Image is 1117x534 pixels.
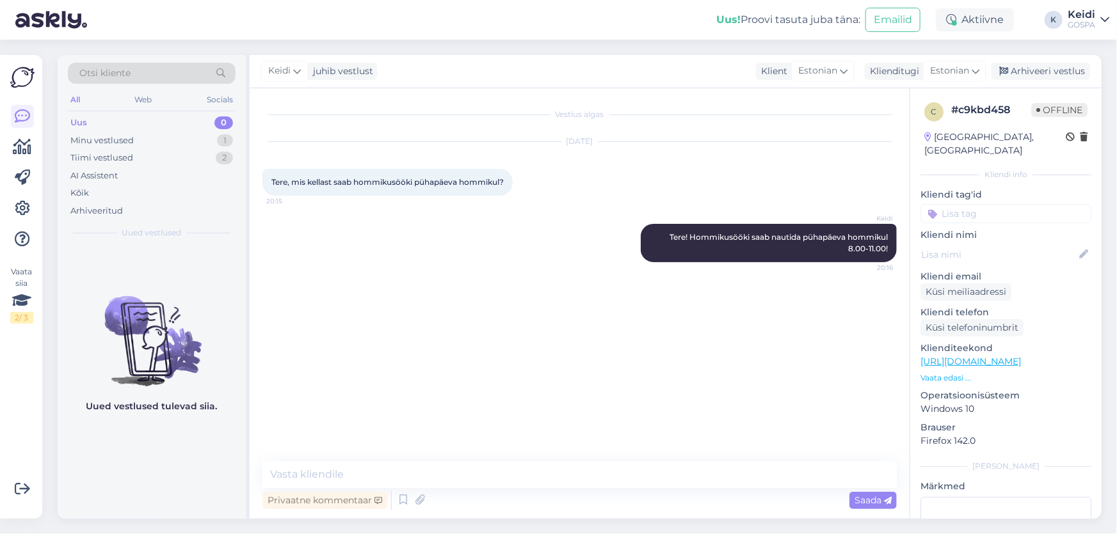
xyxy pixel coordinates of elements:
[920,434,1091,448] p: Firefox 142.0
[1068,10,1109,30] a: KeidiGOSPA
[855,494,892,506] span: Saada
[70,187,89,200] div: Kõik
[262,492,387,509] div: Privaatne kommentaar
[951,102,1031,118] div: # c9kbd458
[921,247,1077,262] input: Lisa nimi
[1031,103,1088,117] span: Offline
[936,8,1014,31] div: Aktiivne
[920,421,1091,434] p: Brauser
[262,136,897,147] div: [DATE]
[70,116,87,129] div: Uus
[217,134,233,147] div: 1
[133,91,155,108] div: Web
[10,65,35,90] img: Askly Logo
[670,232,892,253] span: Tere! Hommikusööki saab nautida pühapäeva hommikul 8.00-11.00!
[79,67,131,80] span: Otsi kliente
[70,134,134,147] div: Minu vestlused
[716,12,860,27] div: Proovi tasuta juba täna:
[865,65,919,78] div: Klienditugi
[86,400,218,413] p: Uued vestlused tulevad siia.
[920,342,1091,355] p: Klienditeekond
[214,116,233,129] div: 0
[10,266,33,324] div: Vaata siia
[308,65,373,78] div: juhib vestlust
[70,152,133,164] div: Tiimi vestlused
[920,270,1091,283] p: Kliendi email
[756,65,787,78] div: Klient
[58,273,246,388] img: No chats
[216,152,233,164] div: 2
[920,306,1091,319] p: Kliendi telefon
[920,228,1091,242] p: Kliendi nimi
[266,196,314,206] span: 20:15
[204,91,236,108] div: Socials
[992,63,1090,80] div: Arhiveeri vestlus
[930,64,969,78] span: Estonian
[920,460,1091,472] div: [PERSON_NAME]
[10,312,33,324] div: 2 / 3
[1045,11,1063,29] div: K
[924,130,1066,157] div: [GEOGRAPHIC_DATA], [GEOGRAPHIC_DATA]
[845,263,893,272] span: 20:16
[865,8,920,32] button: Emailid
[68,91,83,108] div: All
[1068,20,1095,30] div: GOSPA
[920,169,1091,180] div: Kliendi info
[70,169,118,182] div: AI Assistent
[122,227,182,239] span: Uued vestlused
[716,13,741,26] b: Uus!
[1068,10,1095,20] div: Keidi
[268,64,291,78] span: Keidi
[920,319,1024,336] div: Küsi telefoninumbrit
[920,480,1091,493] p: Märkmed
[798,64,837,78] span: Estonian
[271,177,504,187] span: Tere, mis kellast saab hommikusööki pühapäeva hommikul?
[920,402,1091,416] p: Windows 10
[920,188,1091,201] p: Kliendi tag'id
[931,107,937,116] span: c
[920,372,1091,384] p: Vaata edasi ...
[70,205,123,217] div: Arhiveeritud
[262,109,897,120] div: Vestlus algas
[920,389,1091,402] p: Operatsioonisüsteem
[920,204,1091,223] input: Lisa tag
[845,214,893,223] span: Keidi
[920,283,1011,301] div: Küsi meiliaadressi
[920,356,1021,367] a: [URL][DOMAIN_NAME]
